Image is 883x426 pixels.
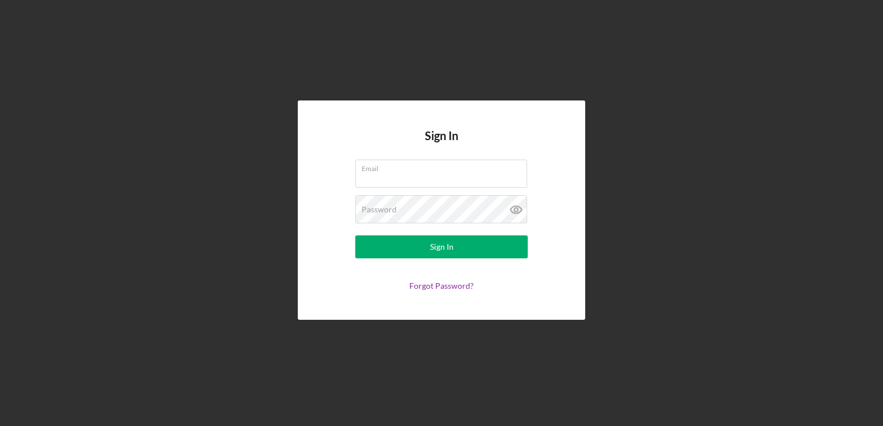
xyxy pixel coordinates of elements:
div: Sign In [430,235,454,258]
button: Sign In [355,235,528,258]
label: Password [362,205,397,214]
a: Forgot Password? [409,281,474,291]
h4: Sign In [425,129,458,160]
label: Email [362,160,527,173]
